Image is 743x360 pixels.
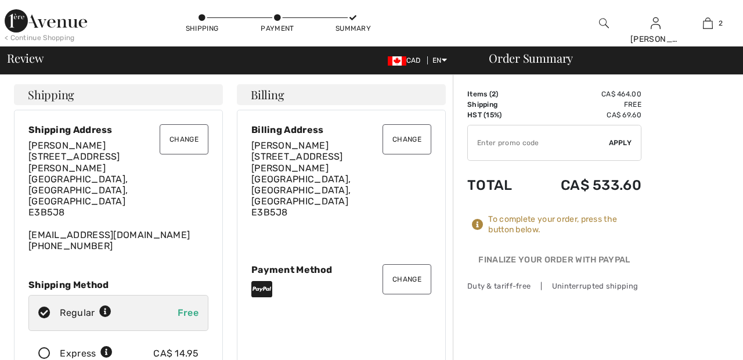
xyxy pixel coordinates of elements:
span: Billing [251,89,284,100]
img: My Info [651,16,661,30]
a: Sign In [651,17,661,28]
img: search the website [599,16,609,30]
span: Free [178,307,199,318]
img: Canadian Dollar [388,56,406,66]
td: CA$ 464.00 [529,89,641,99]
button: Change [160,124,208,154]
div: Finalize Your Order with PayPal [467,254,641,271]
span: 2 [492,90,496,98]
div: Billing Address [251,124,431,135]
div: To complete your order, press the button below. [488,214,641,235]
a: 2 [682,16,733,30]
span: 2 [719,18,723,28]
input: Promo code [468,125,609,160]
span: [STREET_ADDRESS][PERSON_NAME] [GEOGRAPHIC_DATA], [GEOGRAPHIC_DATA], [GEOGRAPHIC_DATA] E3B5J8 [251,151,351,218]
div: [PERSON_NAME] [630,33,681,45]
div: Payment [260,23,295,34]
div: Shipping [185,23,219,34]
td: HST (15%) [467,110,529,120]
span: [STREET_ADDRESS][PERSON_NAME] [GEOGRAPHIC_DATA], [GEOGRAPHIC_DATA], [GEOGRAPHIC_DATA] E3B5J8 [28,151,128,218]
button: Change [383,264,431,294]
button: Change [383,124,431,154]
td: Free [529,99,641,110]
td: CA$ 533.60 [529,165,641,205]
div: Summary [336,23,370,34]
div: Duty & tariff-free | Uninterrupted shipping [467,280,641,291]
div: Payment Method [251,264,431,275]
span: CAD [388,56,425,64]
span: Apply [609,138,632,148]
div: Shipping Address [28,124,208,135]
span: Review [7,52,44,64]
div: Regular [60,306,111,320]
div: < Continue Shopping [5,33,75,43]
td: Items ( ) [467,89,529,99]
td: Shipping [467,99,529,110]
span: Shipping [28,89,74,100]
div: [EMAIL_ADDRESS][DOMAIN_NAME] [PHONE_NUMBER] [28,140,208,251]
span: [PERSON_NAME] [28,140,106,151]
span: EN [432,56,447,64]
img: My Bag [703,16,713,30]
td: CA$ 69.60 [529,110,641,120]
div: Order Summary [475,52,736,64]
img: 1ère Avenue [5,9,87,33]
span: [PERSON_NAME] [251,140,329,151]
div: Shipping Method [28,279,208,290]
td: Total [467,165,529,205]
